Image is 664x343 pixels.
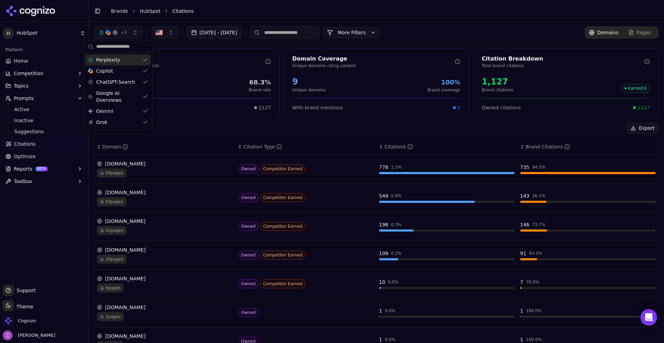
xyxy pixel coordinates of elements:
span: Owned citations [482,104,521,111]
div: Suggestions [84,53,152,129]
span: Toolbox [14,178,32,185]
div: ↕Brand Citations [520,143,656,150]
div: 0.8 % [391,193,402,199]
div: 100% [427,78,460,87]
a: Inactive [11,116,77,125]
span: Competitor Earned [260,193,306,202]
p: Citations across all sources [103,63,265,69]
p: Unique domains [292,87,326,93]
th: totalCitationCount [376,139,517,155]
button: Open organization switcher [3,315,36,326]
span: Support [14,287,36,294]
span: Competition [14,70,44,77]
div: 778 [379,164,388,171]
div: 0.2 % [391,251,402,256]
span: Active [14,106,74,113]
div: 0.0 % [385,308,396,314]
span: Inactive [14,117,74,124]
span: H [3,28,14,39]
span: 26 pages [97,255,127,264]
span: Cognizo [18,318,36,324]
p: Brand coverage [427,87,460,93]
div: [DOMAIN_NAME] [97,218,232,225]
div: 70.0 % [526,279,539,285]
span: Optimize [14,153,36,160]
span: Owned [238,164,259,173]
p: Brand rate [249,87,271,93]
div: 109 [379,250,388,257]
span: Owned [238,308,259,317]
th: domain [94,139,235,155]
div: [DOMAIN_NAME] [97,160,232,167]
span: Perplexity [96,56,120,63]
div: 143 [520,192,529,199]
span: 69 pages [97,169,127,178]
div: 1 [520,307,523,314]
div: ↕Domain [97,143,232,150]
div: 1 [379,336,382,343]
span: ChatGPT-Search [96,79,135,85]
div: 735 [520,164,529,171]
nav: breadcrumb [111,8,645,15]
div: 198 [379,221,388,228]
div: Platform [3,44,85,55]
div: 26.1 % [532,193,545,199]
div: 100.0 % [526,337,542,342]
span: + 3 [121,30,127,35]
span: Pages [637,29,651,36]
button: More Filters [323,27,380,38]
button: Export [627,123,658,134]
button: Prompts [3,93,85,104]
span: 1127 [258,104,271,111]
div: ↕Citation Type [238,143,373,150]
span: Prompts [14,95,34,102]
span: Owned [238,222,259,231]
div: 94.5 % [532,164,545,170]
span: Theme [14,304,33,309]
span: Grok [96,119,108,126]
div: 100.0 % [526,308,542,314]
span: Competitor Earned [260,164,306,173]
div: ↕Citations [379,143,515,150]
span: Competitor Earned [260,279,306,288]
div: [DOMAIN_NAME] [97,304,232,311]
span: Home [14,57,28,64]
span: 6 pages [97,283,124,292]
div: 9 [292,76,326,87]
img: Chris Abouraad [3,331,12,340]
div: 1,127 [482,76,513,87]
span: 63 pages [97,197,127,206]
div: 0.0 % [388,279,399,285]
div: Citations [385,143,413,150]
div: Citation Breakdown [482,55,644,63]
span: With brand mentions [292,104,343,111]
div: [DOMAIN_NAME] [97,246,232,253]
button: Competition [3,68,85,79]
div: 68.3% [249,78,271,87]
th: citationTypes [235,139,376,155]
button: Topics [3,80,85,91]
div: 91 [520,250,526,257]
span: Citations [172,8,194,15]
div: Brand Citations [526,143,570,150]
p: Unique domains citing content [292,63,455,69]
span: HubSpot [17,30,77,36]
span: 9 [457,104,460,111]
div: Total Citations [103,55,265,63]
div: 10 [379,279,385,286]
div: 7 [520,279,523,286]
button: [DATE] - [DATE] [187,26,242,39]
span: Earned : 0 [621,84,650,93]
span: Citations [14,141,36,147]
div: [DOMAIN_NAME] [97,275,232,282]
a: HubSpot [140,8,160,15]
span: 1 pages [97,312,124,321]
th: brandCitationCount [517,139,658,155]
img: Cognizo [3,315,14,326]
div: Open Intercom Messenger [640,309,657,326]
div: 146 [520,221,529,228]
span: Owned [238,279,259,288]
button: ReportsBETA [3,163,85,174]
div: [DOMAIN_NAME] [97,333,232,340]
span: Domains [597,29,619,36]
